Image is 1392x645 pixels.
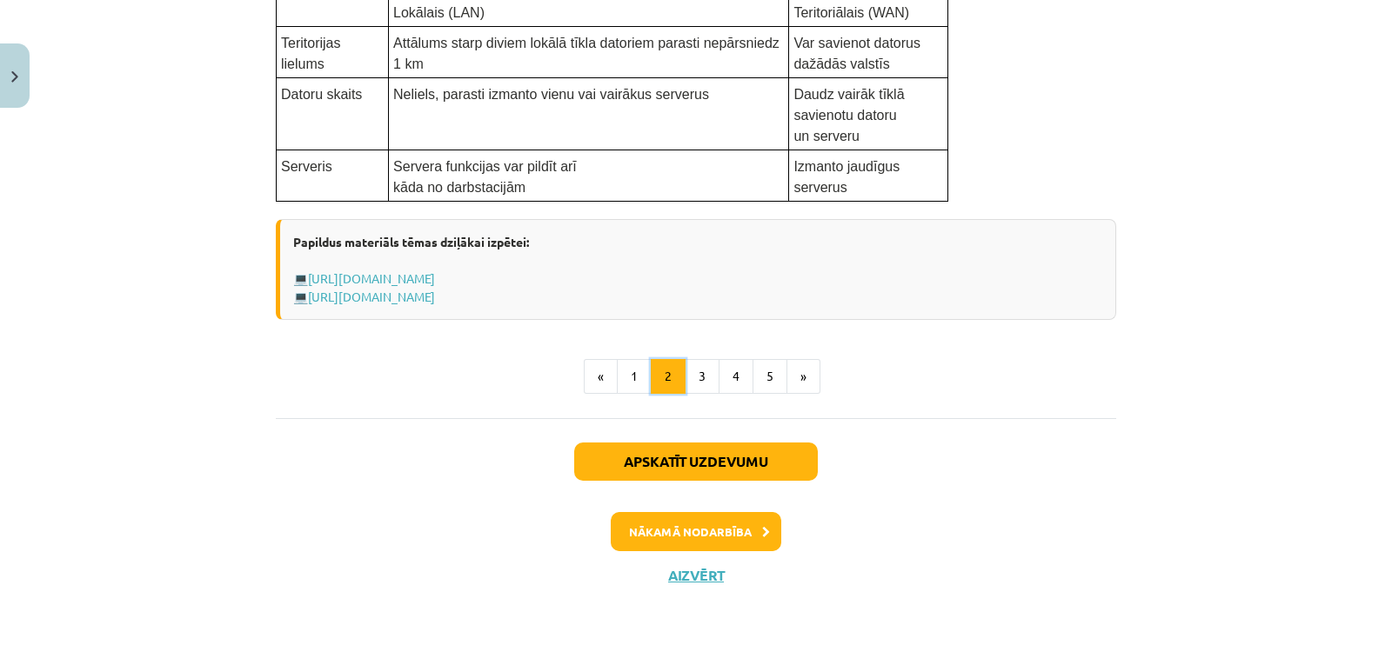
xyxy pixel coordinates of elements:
img: icon-close-lesson-0947bae3869378f0d4975bcd49f059093ad1ed9edebbc8119c70593378902aed.svg [11,71,18,83]
button: Nākamā nodarbība [611,512,781,552]
button: 3 [685,359,719,394]
a: [URL][DOMAIN_NAME] [308,270,435,286]
span: Teritoriālais (WAN) [793,5,909,20]
button: 2 [651,359,686,394]
button: Aizvērt [663,567,729,584]
button: 5 [753,359,787,394]
button: 1 [617,359,652,394]
nav: Page navigation example [276,359,1116,394]
a: [URL][DOMAIN_NAME] [308,289,435,304]
button: « [584,359,618,394]
span: Attālums starp diviem lokālā tīkla datoriem parasti nepārsniedz 1 km [393,36,780,71]
span: Teritorijas lielums [281,36,340,71]
span: Lokālais (LAN) [393,5,485,20]
span: Serveris [281,159,332,174]
div: 💻 💻 [276,219,1116,320]
span: Var savienot datorus dažādās valstīs [793,36,920,71]
button: 4 [719,359,753,394]
span: Daudz vairāk tīklā savienotu datoru un serveru [793,87,904,143]
button: Apskatīt uzdevumu [574,442,818,481]
span: Servera funkcijas var pildīt arī kāda no darbstacijām [393,159,577,195]
button: » [786,359,820,394]
span: Izmanto jaudīgus serverus [793,159,900,195]
span: Neliels, parasti izmanto vienu vai vairākus serverus [393,87,709,102]
strong: Papildus materiāls tēmas dziļākai izpētei: [293,234,529,249]
span: Datoru skaits [281,87,362,102]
